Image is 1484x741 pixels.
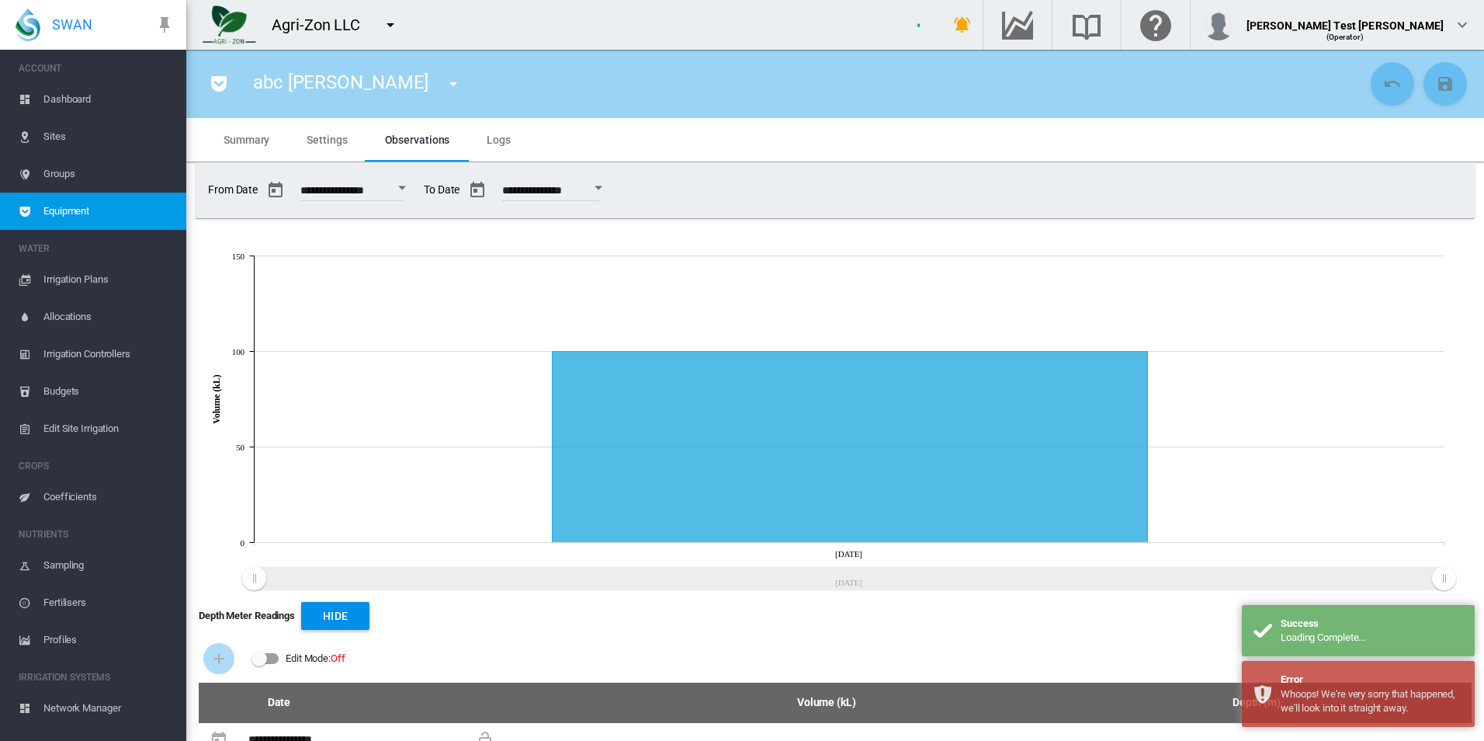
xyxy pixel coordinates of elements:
span: Summary [224,134,269,146]
div: Agri-Zon LLC [272,14,374,36]
md-icon: icon-chevron-down [1453,16,1472,34]
div: Edit Mode: [286,648,345,670]
b: Depth Meter Readings [199,609,295,623]
tspan: 150 [232,252,245,261]
div: Success Loading Complete... [1242,605,1475,656]
md-switch: Edit Mode: Off [239,647,345,670]
md-icon: icon-plus [210,649,228,668]
span: SWAN [52,15,92,34]
div: Error Whoops! We're very sorry that happened, we'll look into it straight away. [1242,661,1475,727]
md-icon: Search the knowledge base [1068,16,1105,34]
button: icon-bell-ring [947,9,978,40]
md-icon: Click here for help [1137,16,1174,34]
md-icon: icon-bell-ring [953,16,972,34]
span: Observations [385,134,450,146]
div: [PERSON_NAME] Test [PERSON_NAME] [1246,12,1444,27]
span: Equipment [43,193,174,230]
span: ACCOUNT [19,56,174,81]
img: 7FicoSLW9yRjj7F2+0uvjPufP+ga39vogPu+G1+wvBtcm3fNv859aGr42DJ5pXiEAAAAAAAAAAAAAAAAAAAAAAAAAAAAAAAAA... [203,5,256,44]
tspan: 100 [232,347,245,357]
md-icon: Go to the Data Hub [999,16,1036,34]
span: Irrigation Controllers [43,336,174,373]
span: NUTRIENTS [19,522,174,547]
th: Date [199,683,359,723]
span: Off [331,652,345,664]
md-icon: icon-pocket [210,75,228,93]
md-icon: icon-menu-down [444,75,463,93]
g: Zoom chart using cursor arrows [241,565,268,592]
button: md-calendar [462,175,493,206]
span: Allocations [43,298,174,336]
th: Depth (m) [1042,683,1472,723]
button: icon-menu-down [438,68,469,99]
span: Profiles [43,621,174,659]
button: Add Infrastructure Record [203,643,234,674]
th: Volume (kL) [612,683,1042,723]
md-icon: icon-pin [155,16,174,34]
span: abc [PERSON_NAME] [253,71,428,93]
img: SWAN-Landscape-Logo-Colour-drop.png [16,9,40,41]
rect: Zoom chart using cursor arrows [254,567,1444,590]
span: (Operator) [1326,33,1364,41]
md-icon: icon-undo [1383,75,1402,93]
span: Fertilisers [43,584,174,621]
span: Groups [43,155,174,193]
span: Sites [43,118,174,155]
md-icon: icon-content-save [1436,75,1455,93]
div: Whoops! We're very sorry that happened, we'll look into it straight away. [1281,687,1463,715]
g: Zoom chart using cursor arrows [1430,565,1458,592]
span: Budgets [43,373,174,410]
span: CROPS [19,454,174,478]
div: Loading Complete... [1281,631,1463,645]
tspan: 0 [241,538,245,548]
g: Volume (kL) Aug 19, 2025 100 [553,352,1148,543]
img: profile.jpg [1203,9,1234,40]
span: Sampling [43,547,174,584]
span: WATER [19,236,174,261]
button: Open calendar [388,174,416,202]
span: To Date [424,175,608,206]
span: Irrigation Plans [43,261,174,298]
span: Coefficients [43,478,174,516]
md-icon: icon-menu-down [381,16,400,34]
tspan: 50 [236,443,244,452]
button: Save Changes [1423,62,1467,106]
div: Error [1281,673,1463,687]
span: Settings [307,134,347,146]
span: Network Manager [43,690,174,727]
div: Success [1281,617,1463,631]
span: Logs [487,134,511,146]
tspan: [DATE] [835,549,862,558]
button: icon-pocket [203,68,234,99]
span: IRRIGATION SYSTEMS [19,665,174,690]
button: Hide [301,602,369,630]
span: From Date [208,175,411,206]
span: Edit Site Irrigation [43,410,174,447]
tspan: Volume (kL) [211,374,222,424]
button: Cancel Changes [1371,62,1414,106]
span: Dashboard [43,81,174,118]
button: md-calendar [260,175,291,206]
button: Open calendar [584,174,612,202]
button: icon-menu-down [375,9,406,40]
